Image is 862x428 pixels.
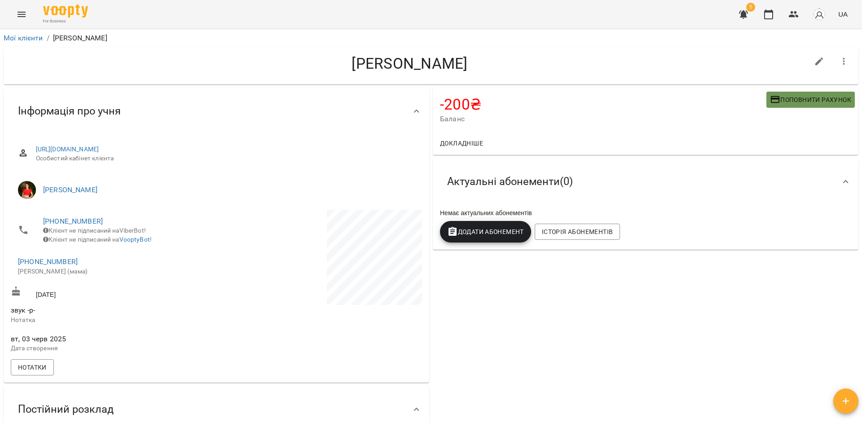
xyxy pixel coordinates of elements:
p: Дата створення [11,344,215,353]
img: avatar_s.png [813,8,826,21]
span: Докладніше [440,138,483,149]
img: Voopty Logo [43,4,88,18]
p: [PERSON_NAME] [53,33,107,44]
span: Поповнити рахунок [770,94,851,105]
button: Нотатки [11,359,54,375]
span: Постійний розклад [18,402,114,416]
span: Додати Абонемент [447,226,524,237]
button: Додати Абонемент [440,221,531,243]
h4: [PERSON_NAME] [11,54,809,73]
span: Клієнт не підписаний на ViberBot! [43,227,146,234]
div: Актуальні абонементи(0) [433,159,858,205]
button: Menu [11,4,32,25]
span: Актуальні абонементи ( 0 ) [447,175,573,189]
img: Литвинюк Аліна Віталіївна [18,181,36,199]
a: [PHONE_NUMBER] [18,257,78,266]
span: Нотатки [18,362,47,373]
div: Немає актуальних абонементів [438,207,853,219]
a: [PHONE_NUMBER] [43,217,103,225]
a: [PERSON_NAME] [43,185,97,194]
span: For Business [43,18,88,24]
nav: breadcrumb [4,33,858,44]
span: Баланс [440,114,766,124]
a: VooptyBot [119,236,150,243]
h4: -200 ₴ [440,95,766,114]
div: [DATE] [9,284,216,301]
button: Поповнити рахунок [766,92,855,108]
span: звук -р- [11,306,35,314]
span: Інформація про учня [18,104,121,118]
p: [PERSON_NAME] (мама) [18,267,207,276]
span: вт, 03 черв 2025 [11,334,215,344]
span: 5 [746,3,755,12]
span: Історія абонементів [542,226,613,237]
span: UA [838,9,848,19]
a: Мої клієнти [4,34,43,42]
span: Клієнт не підписаний на ! [43,236,152,243]
span: Особистий кабінет клієнта [36,154,415,163]
button: Історія абонементів [535,224,620,240]
button: Докладніше [436,135,487,151]
li: / [47,33,49,44]
button: UA [835,6,851,22]
div: Інформація про учня [4,88,429,134]
p: Нотатка [11,316,215,325]
a: [URL][DOMAIN_NAME] [36,146,99,153]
